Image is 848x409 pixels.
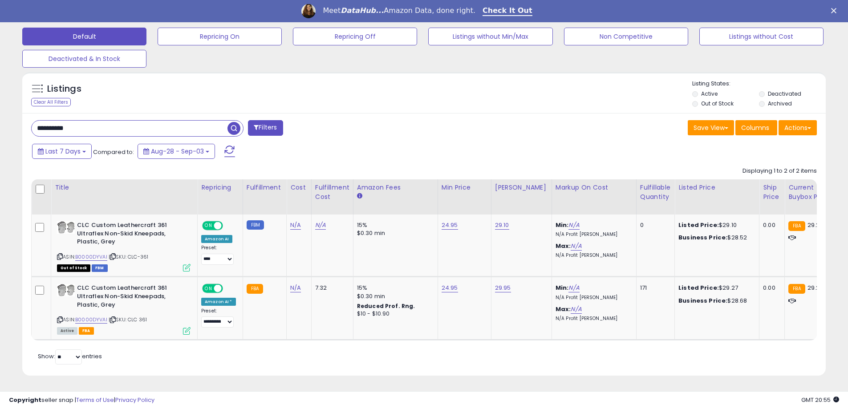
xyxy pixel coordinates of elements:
span: OFF [222,222,236,230]
div: Preset: [201,245,236,265]
small: Amazon Fees. [357,192,362,200]
a: N/A [315,221,326,230]
span: ON [203,222,214,230]
span: 2025-09-13 20:55 GMT [801,396,839,404]
div: ASIN: [57,284,191,333]
p: Listing States: [692,80,826,88]
div: Preset: [201,308,236,328]
div: $0.30 min [357,229,431,237]
button: Listings without Cost [699,28,824,45]
span: | SKU: CLC-361 [109,253,148,260]
th: The percentage added to the cost of goods (COGS) that forms the calculator for Min & Max prices. [552,179,636,215]
button: Columns [735,120,777,135]
div: 171 [640,284,668,292]
div: Displaying 1 to 2 of 2 items [743,167,817,175]
div: Amazon Fees [357,183,434,192]
span: Compared to: [93,148,134,156]
div: $0.30 min [357,292,431,300]
button: Listings without Min/Max [428,28,552,45]
div: ASIN: [57,221,191,271]
p: N/A Profit [PERSON_NAME] [556,231,629,238]
button: Actions [779,120,817,135]
div: $29.27 [678,284,752,292]
a: 24.95 [442,221,458,230]
a: 29.95 [495,283,511,292]
button: Aug-28 - Sep-03 [138,144,215,159]
button: Deactivated & In Stock [22,50,146,68]
a: Terms of Use [76,396,114,404]
div: Fulfillment [247,183,283,192]
button: Repricing Off [293,28,417,45]
b: CLC Custom Leathercraft 361 Ultraflex Non-Skid Kneepads, Plastic, Grey [77,284,185,311]
div: 15% [357,221,431,229]
a: Check It Out [483,6,532,16]
b: Max: [556,305,571,313]
div: Amazon AI * [201,298,236,306]
a: N/A [290,221,301,230]
label: Deactivated [768,90,801,97]
span: Aug-28 - Sep-03 [151,147,204,156]
button: Save View [688,120,734,135]
div: Fulfillment Cost [315,183,349,202]
a: N/A [568,283,579,292]
span: ON [203,285,214,292]
button: Non Competitive [564,28,688,45]
div: Clear All Filters [31,98,71,106]
span: 29.27 [807,221,823,229]
div: Markup on Cost [556,183,633,192]
span: All listings currently available for purchase on Amazon [57,327,77,335]
b: Listed Price: [678,221,719,229]
div: Ship Price [763,183,781,202]
div: Fulfillable Quantity [640,183,671,202]
div: Amazon AI [201,235,232,243]
button: Last 7 Days [32,144,92,159]
img: 410hlkHc63S._SL40_.jpg [57,284,75,296]
div: Cost [290,183,308,192]
span: Columns [741,123,769,132]
i: DataHub... [341,6,384,15]
small: FBM [247,220,264,230]
a: 24.95 [442,283,458,292]
p: N/A Profit [PERSON_NAME] [556,316,629,322]
div: Min Price [442,183,487,192]
div: Close [831,8,840,13]
b: Reduced Prof. Rng. [357,302,415,310]
a: N/A [290,283,301,292]
a: N/A [568,221,579,230]
div: seller snap | | [9,396,154,405]
div: [PERSON_NAME] [495,183,548,192]
a: B0000DYVAI [75,316,107,324]
a: B0000DYVAI [75,253,107,261]
small: FBA [247,284,263,294]
span: FBM [92,264,108,272]
span: | SKU: CLC 361 [109,316,147,323]
h5: Listings [47,83,81,95]
div: Current Buybox Price [788,183,834,202]
strong: Copyright [9,396,41,404]
div: $29.10 [678,221,752,229]
button: Default [22,28,146,45]
a: Privacy Policy [115,396,154,404]
span: All listings that are currently out of stock and unavailable for purchase on Amazon [57,264,90,272]
div: 15% [357,284,431,292]
a: 29.10 [495,221,509,230]
a: N/A [571,242,581,251]
div: $28.68 [678,297,752,305]
b: Business Price: [678,233,727,242]
small: FBA [788,221,805,231]
b: Business Price: [678,296,727,305]
div: 0.00 [763,221,778,229]
span: Show: entries [38,352,102,360]
span: FBA [79,327,94,335]
b: Min: [556,221,569,229]
div: Title [55,183,194,192]
small: FBA [788,284,805,294]
button: Repricing On [158,28,282,45]
div: 0.00 [763,284,778,292]
label: Out of Stock [701,100,734,107]
label: Active [701,90,718,97]
div: $28.52 [678,234,752,242]
div: Repricing [201,183,239,192]
div: $10 - $10.90 [357,310,431,318]
button: Filters [248,120,283,136]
